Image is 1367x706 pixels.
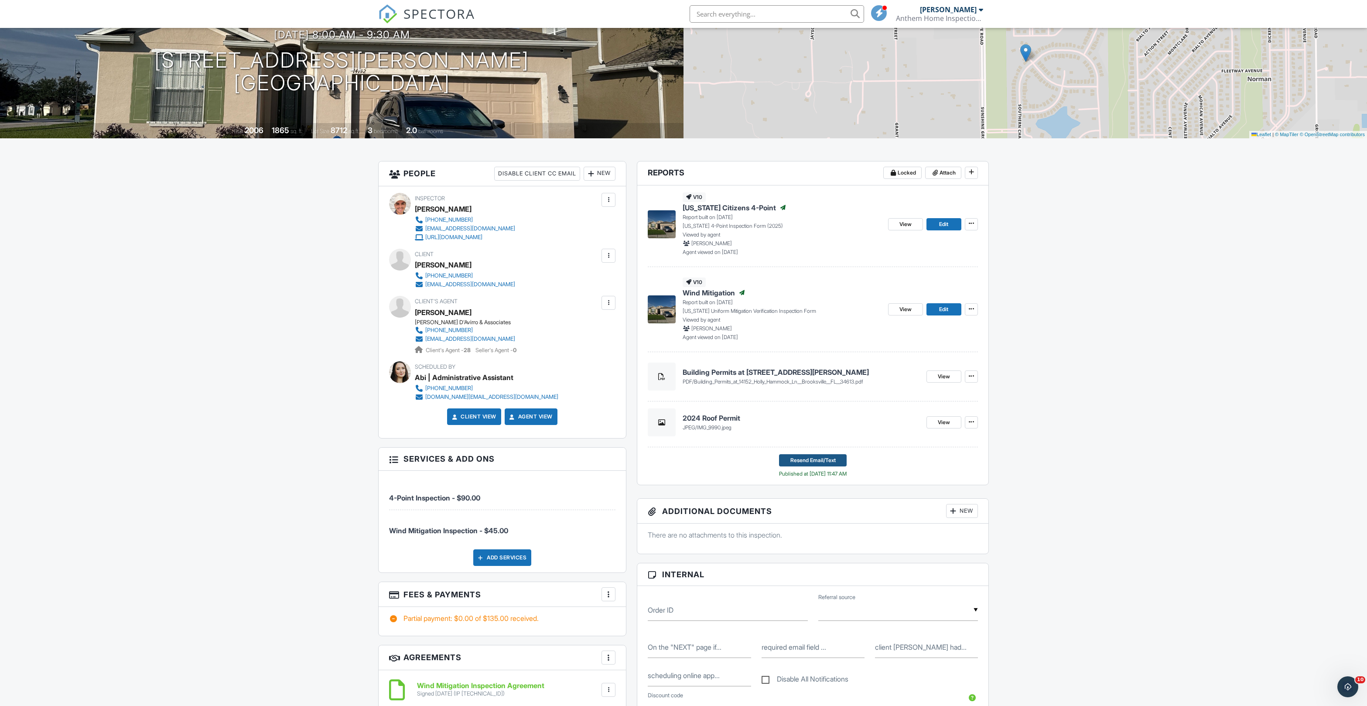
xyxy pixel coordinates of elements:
[1272,132,1274,137] span: |
[415,319,522,326] div: [PERSON_NAME] D'Avirro & Associates
[415,280,515,289] a: [EMAIL_ADDRESS][DOMAIN_NAME]
[425,281,515,288] div: [EMAIL_ADDRESS][DOMAIN_NAME]
[389,510,615,542] li: Service: Wind Mitigation Inspection
[379,448,626,470] h3: Services & Add ons
[368,126,373,135] div: 3
[1355,676,1365,683] span: 10
[415,202,472,216] div: [PERSON_NAME]
[875,637,978,658] input: client John Smith had no email, "noemail@john.smith.com" would be the best entry to move forward in
[513,347,516,353] strong: 0
[425,385,473,392] div: [PHONE_NUMBER]
[648,671,720,680] label: scheduling online appointment, when CLIENT has no email.
[648,637,751,658] input: On the "NEXT" page if NO EMAIL is available for CLIENT it is recommended to provide entry in
[274,29,410,41] h3: [DATE] 8:00 am - 9:30 am
[389,613,615,623] div: Partial payment: $0.00 of $135.00 received.
[272,126,289,135] div: 1865
[648,530,978,540] p: There are no attachments to this inspection.
[415,216,515,224] a: [PHONE_NUMBER]
[690,5,864,23] input: Search everything...
[311,128,329,134] span: Lot Size
[425,394,558,401] div: [DOMAIN_NAME][EMAIL_ADDRESS][DOMAIN_NAME]
[417,690,544,697] div: Signed [DATE] (IP [TECHNICAL_ID])
[425,234,482,241] div: [URL][DOMAIN_NAME]
[648,642,721,652] label: On the "NEXT" page if NO EMAIL is available for CLIENT it is recommended to provide entry in
[475,347,516,353] span: Seller's Agent -
[762,675,848,686] label: Disable All Notifications
[415,195,445,202] span: Inspector
[415,326,515,335] a: [PHONE_NUMBER]
[1020,44,1031,62] img: Marker
[1300,132,1365,137] a: © OpenStreetMap contributors
[245,126,263,135] div: 2006
[415,251,434,257] span: Client
[415,384,558,393] a: [PHONE_NUMBER]
[762,637,865,658] input: required email field for CLIENT as follows: noemail@clientfirstname.clientlastname.com. For examp...
[418,128,443,134] span: bathrooms
[389,526,508,535] span: Wind Mitigation Inspection - $45.00
[450,412,496,421] a: Client View
[1337,676,1358,697] iframe: Intercom live chat
[379,645,626,670] h3: Agreements
[417,682,544,697] a: Wind Mitigation Inspection Agreement Signed [DATE] (IP [TECHNICAL_ID])
[425,327,473,334] div: [PHONE_NUMBER]
[415,306,472,319] a: [PERSON_NAME]
[415,258,472,271] div: [PERSON_NAME]
[1251,132,1271,137] a: Leaflet
[403,4,475,23] span: SPECTORA
[818,593,855,601] label: Referral source
[494,167,580,181] div: Disable Client CC Email
[508,412,553,421] a: Agent View
[425,225,515,232] div: [EMAIL_ADDRESS][DOMAIN_NAME]
[417,682,544,690] h6: Wind Mitigation Inspection Agreement
[415,363,455,370] span: Scheduled By
[154,49,529,95] h1: [STREET_ADDRESS][PERSON_NAME] [GEOGRAPHIC_DATA]
[415,233,515,242] a: [URL][DOMAIN_NAME]
[637,499,988,524] h3: Additional Documents
[331,126,347,135] div: 8712
[415,298,458,305] span: Client's Agent
[389,477,615,510] li: Service: 4-Point Inspection
[425,336,515,343] div: [EMAIL_ADDRESS][DOMAIN_NAME]
[379,161,626,186] h3: People
[378,4,397,24] img: The Best Home Inspection Software - Spectora
[584,167,615,181] div: New
[946,504,978,518] div: New
[762,642,826,652] label: required email field for CLIENT as follows: noemail@clientfirstname.clientlastname.com. For examp...
[415,224,515,233] a: [EMAIL_ADDRESS][DOMAIN_NAME]
[473,549,531,566] div: Add Services
[349,128,359,134] span: sq.ft.
[379,582,626,607] h3: Fees & Payments
[875,642,967,652] label: client John Smith had no email, "noemail@john.smith.com" would be the best entry to move forward in
[920,5,977,14] div: [PERSON_NAME]
[648,692,683,699] label: Discount code
[415,335,515,343] a: [EMAIL_ADDRESS][DOMAIN_NAME]
[464,347,471,353] strong: 28
[425,272,473,279] div: [PHONE_NUMBER]
[290,128,303,134] span: sq. ft.
[389,494,480,502] span: 4-Point Inspection - $90.00
[425,216,473,223] div: [PHONE_NUMBER]
[415,371,513,384] div: Abi | Administrative Assistant
[406,126,417,135] div: 2.0
[648,605,673,615] label: Order ID
[1275,132,1299,137] a: © MapTiler
[234,128,243,134] span: Built
[648,665,751,686] input: scheduling online appointment, when CLIENT has no email.
[896,14,983,23] div: Anthem Home Inspections
[415,393,558,401] a: [DOMAIN_NAME][EMAIL_ADDRESS][DOMAIN_NAME]
[426,347,472,353] span: Client's Agent -
[374,128,398,134] span: bedrooms
[415,271,515,280] a: [PHONE_NUMBER]
[378,12,475,30] a: SPECTORA
[637,563,988,586] h3: Internal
